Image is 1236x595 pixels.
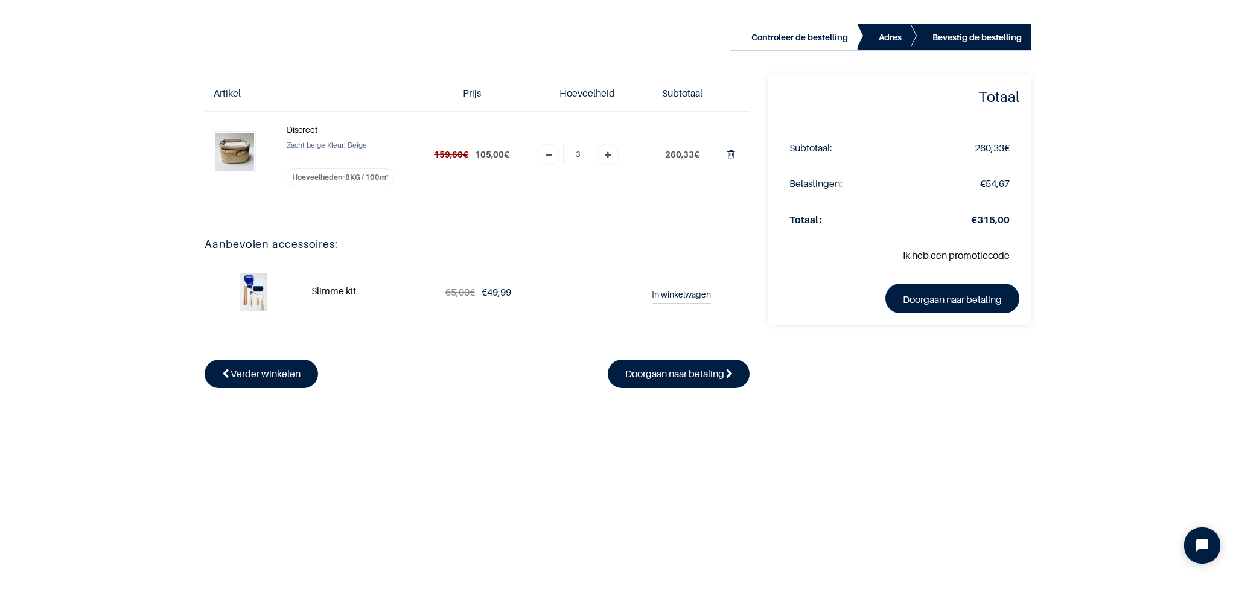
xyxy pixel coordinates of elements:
font: € [971,214,977,226]
font: 315,00 [977,214,1010,226]
font: € [980,177,986,189]
a: Verwijder er één [538,144,559,165]
font: 159,60 [434,149,463,159]
a: Slimme kit [311,283,356,299]
font: Subtotaal [662,87,702,99]
font: 260,33 [975,142,1004,154]
font: Hoeveelheid [559,87,615,99]
font: Totaal : [789,214,822,226]
font: € [504,149,509,159]
font: Doorgaan naar betaling [903,293,1002,305]
font: Aanbevolen accessoires: [205,238,337,250]
font: Doorgaan naar betaling [625,367,724,380]
font: Subtotaal: [789,142,832,154]
font: Belastingen: [789,177,843,189]
font: Prijs [463,87,481,99]
img: Discreet (8KG / 100m²) [215,133,254,171]
font: Artikel [214,87,241,99]
a: Verwijderen uit winkelwagen [727,148,735,160]
a: Doorgaan naar betaling [885,284,1019,313]
font: 54,67 [986,177,1010,189]
font: Controleer de bestelling [751,32,848,42]
font: Totaal [978,88,1019,106]
a: Voeg er één toe [597,144,619,165]
font: Slimme kit [311,285,356,297]
font: Hoeveelheden [292,173,342,182]
font: € [694,149,699,159]
font: Adres [879,32,902,42]
font: - [342,170,345,182]
font: 105,00 [475,149,504,159]
font: Zacht beige [287,141,325,150]
a: Discreet [287,122,317,137]
img: Slimme kit [240,273,267,311]
font: Verder winkelen [231,367,301,380]
font: Kleur: Beige [327,141,367,150]
font: In winkelwagen [652,289,711,299]
font: € [482,286,487,298]
a: In winkelwagen [652,281,711,304]
font: Discreet [287,124,317,135]
iframe: Tidio Chat [1174,517,1231,574]
font: € [463,149,468,159]
a: Ik heb een promotiecode [903,249,1010,261]
font: 65,00 [445,286,470,298]
a: Doorgaan naar betaling [608,360,750,387]
a: Verder winkelen [205,360,318,387]
font: Bevestig de bestelling [932,32,1022,42]
font: € [1004,142,1010,154]
a: Slimme kit [240,285,267,297]
font: 260,33 [665,149,694,159]
font: € [470,286,475,298]
font: 49,99 [487,286,511,298]
font: 8KG / 100m² [345,173,389,182]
